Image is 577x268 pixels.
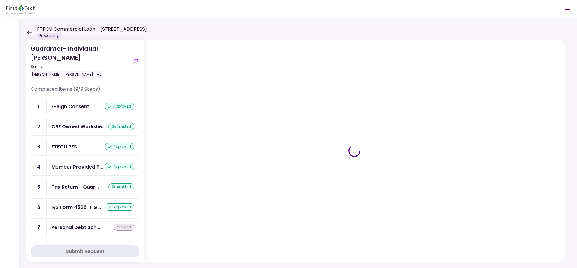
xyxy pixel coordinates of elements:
[31,219,47,236] div: 7
[37,33,62,39] div: Processing
[560,2,575,17] button: Open menu
[108,123,134,130] div: submitted
[96,71,103,78] div: +2
[31,138,47,155] div: 3
[51,103,89,110] div: E-Sign Consent
[31,178,139,196] a: 5Tax Return - Guarantorsubmitted
[31,245,139,257] button: Submit Request
[31,199,47,216] div: 6
[31,86,139,98] div: Completed items (9/9 Steps)
[31,98,47,115] div: 1
[51,203,101,211] div: IRS Form 4506-T Guarantor
[51,183,99,191] div: Tax Return - Guarantor
[31,218,139,236] a: 7Personal Debt Schedulewaived
[37,26,147,33] h1: FTFCU Commercial Loan - [STREET_ADDRESS]
[51,224,100,231] div: Personal Debt Schedule
[51,123,106,130] div: CRE Owned Worksheet
[6,5,36,14] img: Partner icon
[31,138,139,156] a: 3FTFCU PFSapproved
[114,224,134,231] div: waived
[31,178,47,196] div: 5
[31,71,62,78] div: [PERSON_NAME]
[105,103,134,110] div: approved
[31,239,47,256] div: 8
[105,203,134,211] div: approved
[105,143,134,150] div: approved
[63,71,94,78] div: [PERSON_NAME]
[31,158,47,175] div: 4
[31,198,139,216] a: 6IRS Form 4506-T Guarantorapproved
[31,64,130,69] div: Sent to:
[51,163,103,171] div: Member Provided PFS
[51,143,77,151] div: FTFCU PFS
[132,58,139,65] button: show-messages
[66,248,105,255] div: Submit Request
[31,118,139,136] a: 2CRE Owned Worksheetsubmitted
[31,239,139,256] a: 8COFSA- Guarantorapproved
[31,158,139,176] a: 4Member Provided PFSapproved
[105,163,134,170] div: approved
[31,98,139,115] a: 1E-Sign Consentapproved
[31,118,47,135] div: 2
[31,44,130,78] div: Guarantor- Individual [PERSON_NAME]
[108,183,134,190] div: submitted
